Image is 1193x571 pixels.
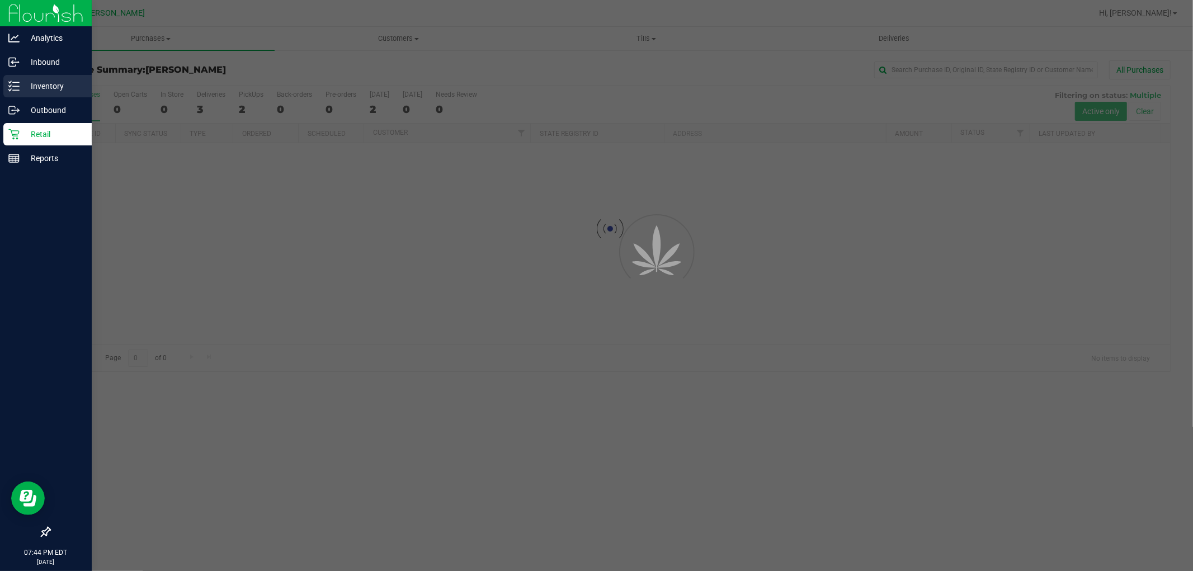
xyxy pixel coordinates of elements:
iframe: Resource center [11,482,45,515]
inline-svg: Retail [8,129,20,140]
inline-svg: Inbound [8,56,20,68]
p: Inbound [20,55,87,69]
inline-svg: Analytics [8,32,20,44]
inline-svg: Inventory [8,81,20,92]
p: Outbound [20,103,87,117]
inline-svg: Outbound [8,105,20,116]
p: Analytics [20,31,87,45]
p: Inventory [20,79,87,93]
p: Reports [20,152,87,165]
inline-svg: Reports [8,153,20,164]
p: 07:44 PM EDT [5,548,87,558]
p: [DATE] [5,558,87,566]
p: Retail [20,128,87,141]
